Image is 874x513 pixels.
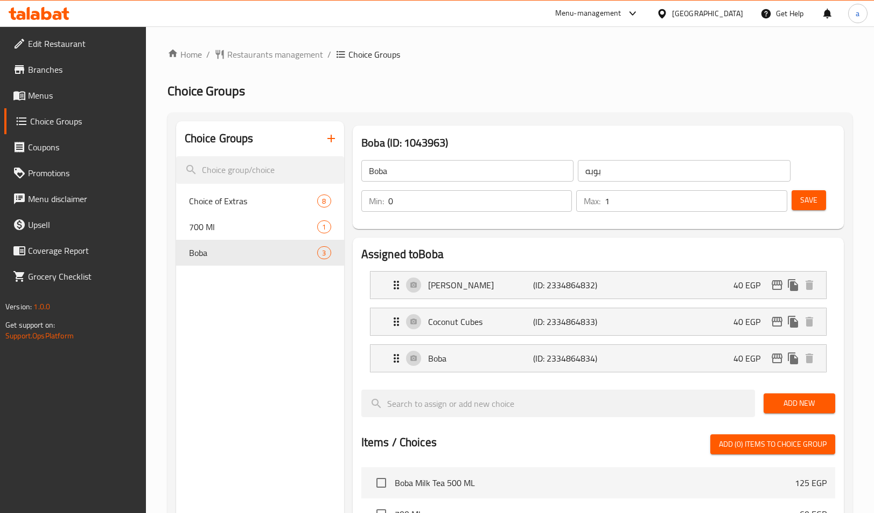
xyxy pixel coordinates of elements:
[361,303,835,340] li: Expand
[785,350,801,366] button: duplicate
[28,63,137,76] span: Branches
[361,246,835,262] h2: Assigned to Boba
[428,352,533,365] p: Boba
[4,186,146,212] a: Menu disclaimer
[4,108,146,134] a: Choice Groups
[361,390,755,417] input: search
[801,350,817,366] button: delete
[800,193,817,207] span: Save
[28,89,137,102] span: Menus
[214,48,323,61] a: Restaurants management
[317,220,331,233] div: Choices
[30,115,137,128] span: Choice Groups
[176,156,344,184] input: search
[772,397,827,410] span: Add New
[318,222,330,232] span: 1
[28,167,137,179] span: Promotions
[28,192,137,205] span: Menu disclaimer
[769,314,785,330] button: edit
[4,82,146,108] a: Menus
[795,476,827,489] p: 125 EGP
[369,195,384,207] p: Min:
[348,48,400,61] span: Choice Groups
[769,350,785,366] button: edit
[167,48,852,61] nav: breadcrumb
[672,8,743,19] div: [GEOGRAPHIC_DATA]
[28,244,137,257] span: Coverage Report
[370,472,393,494] span: Select choice
[189,195,318,207] span: Choice of Extras
[167,79,245,103] span: Choice Groups
[533,352,603,365] p: (ID: 2334864834)
[185,130,254,147] h2: Choice Groups
[28,37,137,50] span: Edit Restaurant
[361,134,835,151] h3: Boba (ID: 1043963)
[361,434,437,450] h2: Items / Choices
[5,318,55,332] span: Get support on:
[555,7,621,20] div: Menu-management
[318,196,330,206] span: 8
[370,272,826,299] div: Expand
[584,195,600,207] p: Max:
[28,270,137,283] span: Grocery Checklist
[733,352,769,365] p: 40 EGP
[176,188,344,214] div: Choice of Extras8
[317,246,331,259] div: Choices
[317,195,331,207] div: Choices
[769,277,785,293] button: edit
[28,141,137,154] span: Coupons
[4,134,146,160] a: Coupons
[176,240,344,266] div: Boba3
[428,279,533,292] p: [PERSON_NAME]
[533,315,603,328] p: (ID: 2334864833)
[167,48,202,61] a: Home
[856,8,859,19] span: a
[785,277,801,293] button: duplicate
[733,279,769,292] p: 40 EGP
[710,434,835,454] button: Add (0) items to choice group
[4,238,146,264] a: Coverage Report
[4,264,146,289] a: Grocery Checklist
[33,300,50,314] span: 1.0.0
[5,300,32,314] span: Version:
[189,246,318,259] span: Boba
[361,340,835,377] li: Expand
[370,345,826,372] div: Expand
[370,308,826,335] div: Expand
[318,248,330,258] span: 3
[4,57,146,82] a: Branches
[395,476,795,489] span: Boba Milk Tea 500 ML
[801,277,817,293] button: delete
[428,315,533,328] p: Coconut Cubes
[227,48,323,61] span: Restaurants management
[719,438,827,451] span: Add (0) items to choice group
[176,214,344,240] div: 700 Ml1
[792,190,826,210] button: Save
[4,212,146,238] a: Upsell
[189,220,318,233] span: 700 Ml
[206,48,210,61] li: /
[733,315,769,328] p: 40 EGP
[327,48,331,61] li: /
[801,314,817,330] button: delete
[4,160,146,186] a: Promotions
[4,31,146,57] a: Edit Restaurant
[533,279,603,292] p: (ID: 2334864832)
[785,314,801,330] button: duplicate
[764,393,835,413] button: Add New
[361,267,835,303] li: Expand
[5,329,74,343] a: Support.OpsPlatform
[28,218,137,231] span: Upsell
